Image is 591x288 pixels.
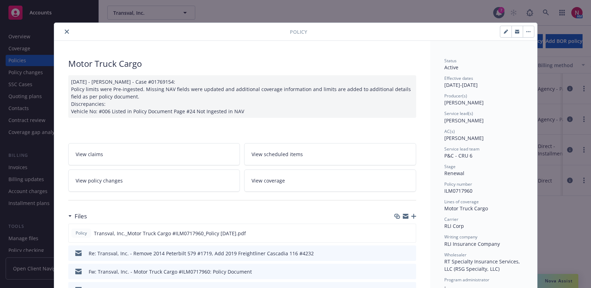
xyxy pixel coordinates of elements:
[444,181,472,187] span: Policy number
[444,58,457,64] span: Status
[444,234,477,240] span: Writing company
[444,146,479,152] span: Service lead team
[444,252,466,258] span: Wholesaler
[396,268,401,275] button: download file
[444,75,523,89] div: [DATE] - [DATE]
[395,230,401,237] button: download file
[444,128,455,134] span: AC(s)
[444,277,489,283] span: Program administrator
[444,223,464,229] span: RLI Corp
[68,169,240,192] a: View policy changes
[407,268,413,275] button: preview file
[76,177,123,184] span: View policy changes
[444,187,472,194] span: ILM0717960
[444,110,473,116] span: Service lead(s)
[444,75,473,81] span: Effective dates
[74,230,88,236] span: Policy
[89,250,314,257] div: Re: Transval, Inc. - Remove 2014 Peterbilt 579 #1719, Add 2019 Freightliner Cascadia 116 #4232
[76,151,103,158] span: View claims
[290,28,307,36] span: Policy
[396,250,401,257] button: download file
[68,58,416,70] div: Motor Truck Cargo
[68,75,416,118] div: [DATE] - [PERSON_NAME] - Case #01769154: Policy limits were Pre-ingested. Missing NAV fields were...
[444,199,479,205] span: Lines of coverage
[244,143,416,165] a: View scheduled items
[444,258,521,272] span: RT Specialty Insurance Services, LLC (RSG Specialty, LLC)
[444,135,484,141] span: [PERSON_NAME]
[68,212,87,221] div: Files
[89,268,252,275] div: Fw: Transval, Inc. - Motor Truck Cargo #ILM0717960: Policy Document
[252,151,303,158] span: View scheduled items
[63,27,71,36] button: close
[444,99,484,106] span: [PERSON_NAME]
[444,64,458,71] span: Active
[68,143,240,165] a: View claims
[252,177,285,184] span: View coverage
[444,205,523,212] div: Motor Truck Cargo
[75,212,87,221] h3: Files
[444,164,456,169] span: Stage
[444,152,472,159] span: P&C - CRU 6
[94,230,246,237] span: Transval, Inc._Motor Truck Cargo #ILM0717960_Policy [DATE].pdf
[407,230,413,237] button: preview file
[444,170,464,177] span: Renewal
[444,93,467,99] span: Producer(s)
[244,169,416,192] a: View coverage
[444,216,458,222] span: Carrier
[444,241,500,247] span: RLI Insurance Company
[444,117,484,124] span: [PERSON_NAME]
[407,250,413,257] button: preview file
